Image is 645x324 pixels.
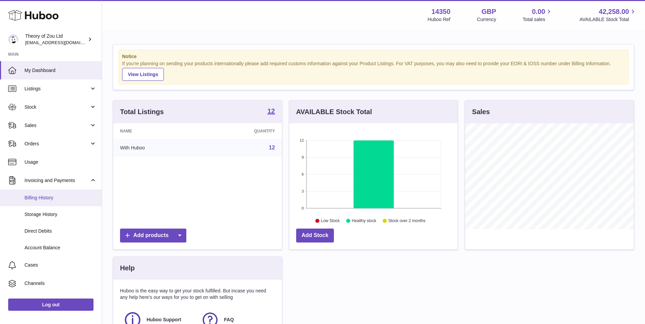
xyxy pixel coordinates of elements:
text: 0 [302,206,304,210]
h3: AVAILABLE Stock Total [296,107,372,116]
a: Log out [8,299,94,311]
strong: 12 [267,108,275,114]
strong: Notice [122,53,625,60]
th: Name [113,123,202,139]
span: Invoicing and Payments [24,177,89,184]
div: Theory of Zou Ltd [25,33,86,46]
span: Billing History [24,195,97,201]
text: Healthy stock [352,218,376,223]
text: 6 [302,172,304,176]
a: 0.00 Total sales [523,7,553,23]
span: 42,258.00 [599,7,629,16]
text: Low Stock [321,218,340,223]
span: [EMAIL_ADDRESS][DOMAIN_NAME] [25,40,100,45]
text: 3 [302,189,304,193]
div: Currency [477,16,496,23]
span: Sales [24,122,89,129]
a: 42,258.00 AVAILABLE Stock Total [579,7,637,23]
a: Add products [120,229,186,242]
span: Storage History [24,211,97,218]
span: FAQ [224,317,234,323]
span: Account Balance [24,245,97,251]
th: Quantity [202,123,282,139]
div: If you're planning on sending your products internationally please add required customs informati... [122,60,625,81]
span: Total sales [523,16,553,23]
span: Orders [24,141,89,147]
p: Huboo is the easy way to get your stock fulfilled. But incase you need any help here's our ways f... [120,288,275,301]
a: Add Stock [296,229,334,242]
td: With Huboo [113,139,202,157]
span: Usage [24,159,97,165]
span: Stock [24,104,89,110]
a: View Listings [122,68,164,81]
div: Huboo Ref [428,16,451,23]
span: Huboo Support [147,317,181,323]
text: Stock over 2 months [388,218,425,223]
span: AVAILABLE Stock Total [579,16,637,23]
strong: 14350 [431,7,451,16]
span: My Dashboard [24,67,97,74]
text: 12 [300,138,304,142]
h3: Help [120,264,135,273]
text: 9 [302,155,304,159]
span: 0.00 [532,7,545,16]
h3: Total Listings [120,107,164,116]
span: Direct Debits [24,228,97,234]
h3: Sales [472,107,490,116]
a: 12 [269,145,275,150]
img: internalAdmin-14350@internal.huboo.com [8,34,18,44]
span: Cases [24,262,97,268]
span: Listings [24,86,89,92]
span: Channels [24,280,97,287]
strong: GBP [481,7,496,16]
a: 12 [267,108,275,116]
